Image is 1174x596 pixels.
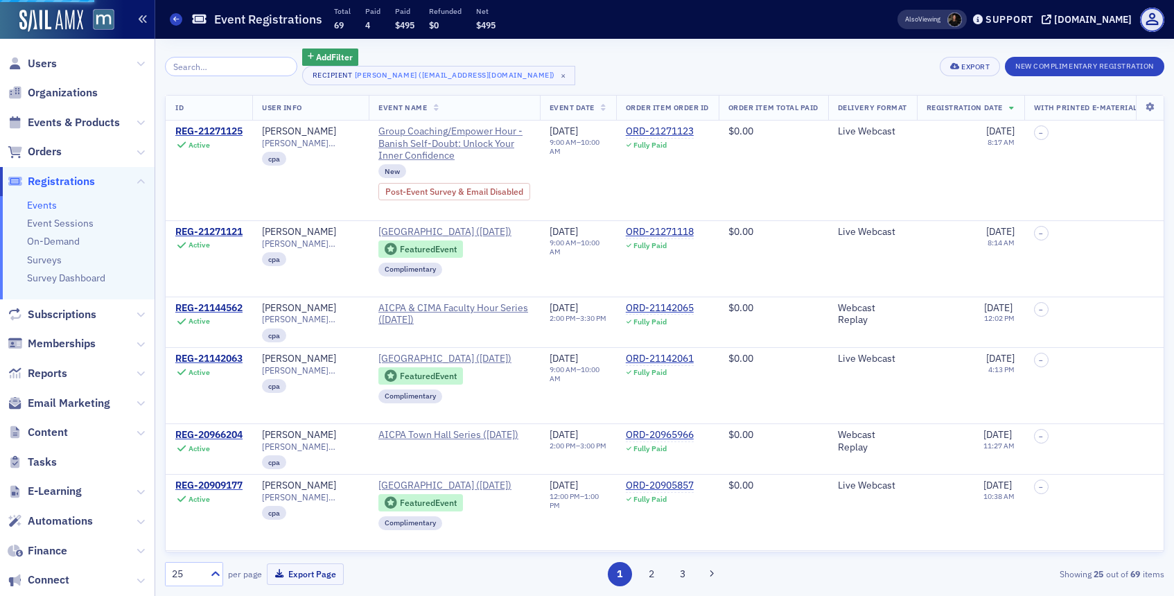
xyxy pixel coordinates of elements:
a: Events & Products [8,115,120,130]
a: REG-21142063 [175,353,243,365]
span: – [1039,483,1043,491]
a: View Homepage [83,9,114,33]
strong: 25 [1092,568,1106,580]
span: Organizations [28,85,98,100]
div: Fully Paid [633,495,667,504]
div: Live Webcast [838,125,907,138]
div: [PERSON_NAME] ([EMAIL_ADDRESS][DOMAIN_NAME]) [355,68,555,82]
span: – [1039,432,1043,441]
time: 10:00 AM [550,365,599,383]
p: Net [476,6,496,16]
time: 9:00 AM [550,137,577,147]
span: $495 [476,19,496,30]
time: 12:02 PM [984,313,1015,323]
a: ORD-21271118 [626,226,694,238]
span: Order Item Total Paid [728,103,818,112]
div: [DOMAIN_NAME] [1054,13,1132,26]
div: Recipient [313,71,353,80]
span: Registration Date [927,103,1003,112]
div: Live Webcast [838,353,907,365]
span: [DATE] [984,301,1013,314]
div: Fully Paid [633,444,667,453]
button: AddFilter [302,49,359,66]
div: – [550,441,606,450]
div: Featured Event [378,240,463,258]
span: $0.00 [728,352,753,365]
div: 25 [172,567,202,581]
div: ORD-21142065 [626,302,694,315]
a: ORD-21271123 [626,125,694,138]
a: New Complimentary Registration [1005,59,1164,71]
a: Orders [8,144,62,159]
a: REG-20909177 [175,480,243,492]
span: [DATE] [550,225,578,238]
div: Post-Event Survey [378,183,530,200]
span: Finance [28,543,67,559]
div: cpa [262,328,286,342]
button: Recipient[PERSON_NAME] ([EMAIL_ADDRESS][DOMAIN_NAME])× [302,66,575,85]
a: Automations [8,514,93,529]
a: [PERSON_NAME] [262,429,336,441]
a: Finance [8,543,67,559]
span: [PERSON_NAME][EMAIL_ADDRESS][DOMAIN_NAME] [262,314,359,324]
div: Active [189,444,210,453]
a: Organizations [8,85,98,100]
time: 2:00 PM [550,313,576,323]
a: [PERSON_NAME] [262,480,336,492]
a: Tasks [8,455,57,470]
div: Fully Paid [633,141,667,150]
a: REG-21271121 [175,226,243,238]
span: 69 [334,19,344,30]
div: Fully Paid [633,317,667,326]
a: Group Coaching/Empower Hour - Banish Self-Doubt: Unlock Your Inner Confidence [378,125,530,162]
time: 9:00 AM [550,238,577,247]
img: SailAMX [93,9,114,30]
a: AICPA & CIMA Faculty Hour Series ([DATE]) [378,302,530,326]
div: Featured Event [400,372,457,380]
div: [PERSON_NAME] [262,125,336,138]
span: $0.00 [728,125,753,137]
div: Export [961,63,990,71]
span: [DATE] [550,479,578,491]
span: $0.00 [728,225,753,238]
a: Users [8,56,57,71]
a: REG-21144562 [175,302,243,315]
span: Add Filter [316,51,353,63]
time: 12:00 PM [550,491,580,501]
a: E-Learning [8,484,82,499]
h1: Event Registrations [214,11,322,28]
a: On-Demand [27,235,80,247]
span: Events & Products [28,115,120,130]
a: Events [27,199,57,211]
a: ORD-21142061 [626,353,694,365]
div: cpa [262,152,286,166]
div: – [550,314,606,323]
div: Featured Event [378,367,463,385]
span: Subscriptions [28,307,96,322]
a: Survey Dashboard [27,272,105,284]
span: AICPA & CIMA Faculty Hour Series (7/18/2025) [378,302,530,326]
span: [DATE] [550,301,578,314]
a: Memberships [8,336,96,351]
a: [PERSON_NAME] [262,226,336,238]
a: [PERSON_NAME] [262,302,336,315]
div: Featured Event [400,245,457,253]
a: Connect [8,572,69,588]
a: Registrations [8,174,95,189]
span: – [1039,229,1043,238]
time: 3:30 PM [580,313,606,323]
span: [DATE] [550,125,578,137]
span: User Info [262,103,302,112]
div: Complimentary [378,263,442,277]
time: 10:00 AM [550,238,599,256]
time: 9:00 AM [550,365,577,374]
span: [DATE] [986,225,1015,238]
span: ID [175,103,184,112]
p: Refunded [429,6,462,16]
span: Order Item Order ID [626,103,709,112]
div: cpa [262,506,286,520]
